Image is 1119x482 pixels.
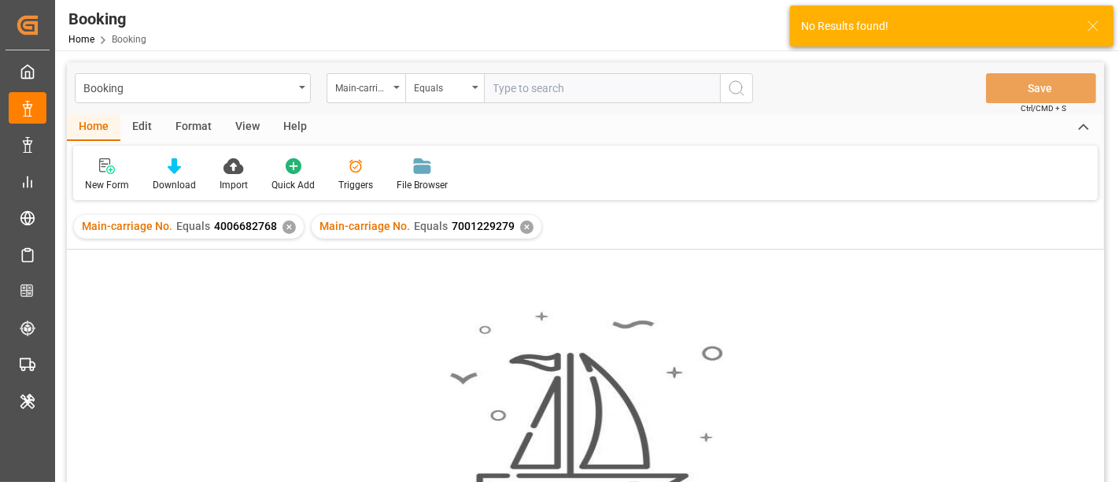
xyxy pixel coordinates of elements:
div: Booking [68,7,146,31]
div: Format [164,114,223,141]
div: Edit [120,114,164,141]
button: open menu [75,73,311,103]
span: 7001229279 [452,220,515,232]
div: ✕ [520,221,534,234]
div: Download [153,178,196,192]
div: Booking [83,77,294,97]
div: No Results found! [801,18,1072,35]
input: Type to search [484,73,720,103]
span: Equals [176,220,210,232]
div: Main-carriage No. [335,77,389,95]
span: Ctrl/CMD + S [1021,102,1066,114]
div: Equals [414,77,467,95]
button: open menu [327,73,405,103]
button: Save [986,73,1096,103]
div: File Browser [397,178,448,192]
span: Equals [414,220,448,232]
div: View [223,114,271,141]
a: Home [68,34,94,45]
button: search button [720,73,753,103]
span: Main-carriage No. [319,220,410,232]
div: Home [67,114,120,141]
div: Quick Add [271,178,315,192]
div: Help [271,114,319,141]
div: New Form [85,178,129,192]
button: open menu [405,73,484,103]
div: ✕ [283,221,296,234]
span: Main-carriage No. [82,220,172,232]
div: Triggers [338,178,373,192]
span: 4006682768 [214,220,277,232]
div: Import [220,178,248,192]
